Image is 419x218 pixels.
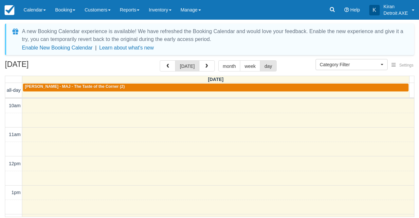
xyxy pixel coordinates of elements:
div: A new Booking Calendar experience is available! We have refreshed the Booking Calendar and would ... [22,28,406,43]
span: 1pm [11,190,21,195]
span: Category Filter [320,61,379,68]
span: | [95,45,97,50]
span: 12pm [9,161,21,166]
h2: [DATE] [5,60,88,72]
span: Help [350,7,360,12]
button: Category Filter [316,59,388,70]
div: K [369,5,380,15]
button: month [218,60,241,71]
span: Settings [399,63,413,68]
button: Enable New Booking Calendar [22,45,93,51]
button: day [260,60,277,71]
p: Detroit AXE [384,10,408,16]
span: 11am [9,132,21,137]
i: Help [344,8,349,12]
a: Learn about what's new [99,45,154,50]
button: Settings [388,61,417,70]
button: [DATE] [175,60,199,71]
a: [PERSON_NAME] - MAJ - The Taste of the Corner (2) [23,84,409,91]
img: checkfront-main-nav-mini-logo.png [5,5,14,15]
span: [DATE] [208,77,224,82]
span: 10am [9,103,21,108]
span: [PERSON_NAME] - MAJ - The Taste of the Corner (2) [25,84,125,89]
button: week [240,60,260,71]
p: Kiran [384,3,408,10]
